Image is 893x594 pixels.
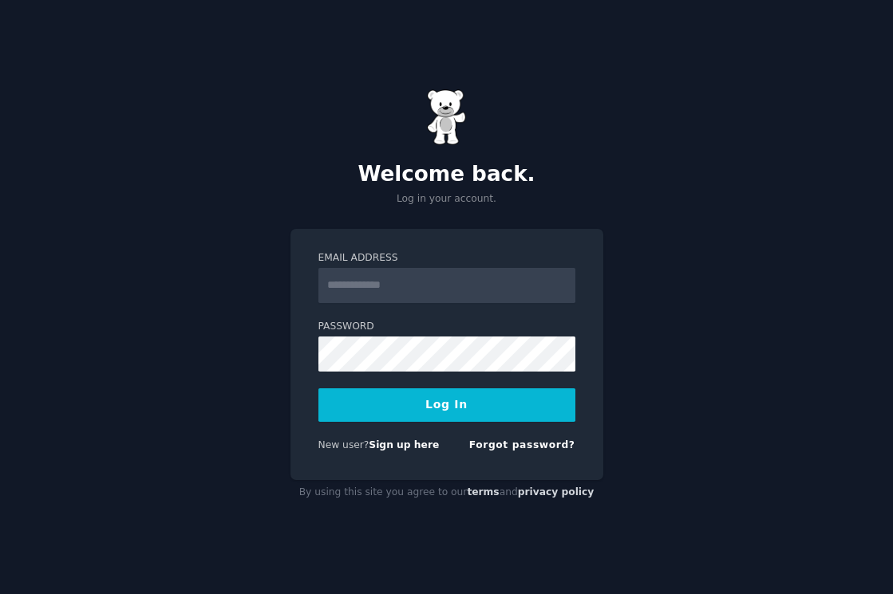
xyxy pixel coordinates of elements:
[467,486,499,498] a: terms
[518,486,595,498] a: privacy policy
[427,89,467,145] img: Gummy Bear
[318,251,575,266] label: Email Address
[290,480,603,505] div: By using this site you agree to our and
[290,162,603,187] h2: Welcome back.
[318,388,575,422] button: Log In
[369,439,439,450] a: Sign up here
[290,192,603,207] p: Log in your account.
[469,439,575,450] a: Forgot password?
[318,320,575,334] label: Password
[318,439,369,450] span: New user?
